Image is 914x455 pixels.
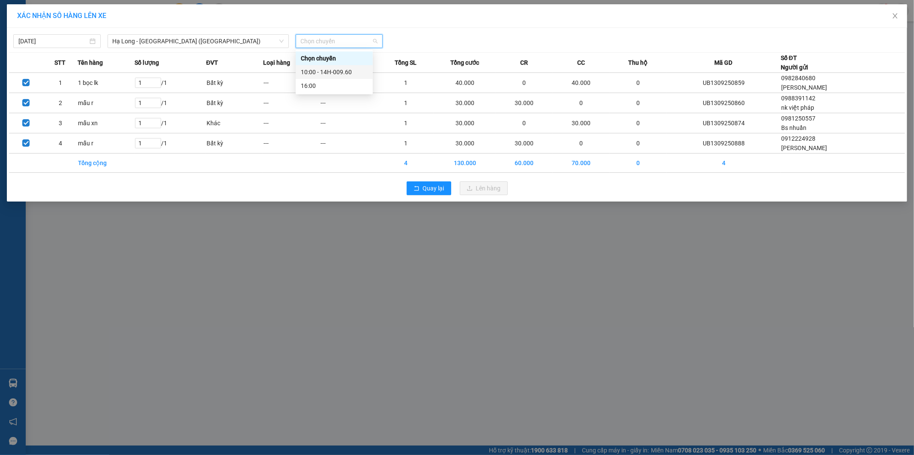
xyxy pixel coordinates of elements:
div: Chọn chuyến [296,51,373,65]
td: 0 [610,93,667,113]
td: / 1 [135,133,207,154]
td: / 1 [135,113,207,133]
span: 0988391142 [781,95,815,102]
span: Loại hàng [263,58,290,67]
td: Bất kỳ [206,73,263,93]
td: Bất kỳ [206,93,263,113]
td: 30.000 [434,113,496,133]
td: mẫu xn [78,113,135,133]
td: 4 [667,154,781,173]
td: --- [263,93,320,113]
td: 2 [43,93,78,113]
span: Chọn chuyến [301,35,378,48]
td: 0 [553,93,610,113]
td: 1 [377,133,434,154]
td: UB1309250860 [667,93,781,113]
span: Bs nhuần [781,124,806,131]
span: close [892,12,899,19]
td: 30.000 [434,133,496,154]
input: 13/09/2025 [18,36,88,46]
span: Thu hộ [628,58,647,67]
span: Tên hàng [78,58,103,67]
td: 0 [496,113,553,133]
td: Khác [206,113,263,133]
strong: Công ty TNHH Phúc Xuyên [12,4,84,23]
td: 0 [496,73,553,93]
td: 40.000 [553,73,610,93]
span: 0982840680 [781,75,815,81]
td: 30.000 [496,133,553,154]
td: --- [263,133,320,154]
td: 1 [377,93,434,113]
td: 30.000 [553,113,610,133]
td: 0 [610,73,667,93]
span: ĐVT [206,58,218,67]
span: XÁC NHẬN SỐ HÀNG LÊN XE [17,12,106,20]
span: STT [54,58,66,67]
span: Quay lại [423,184,444,193]
td: 1 [43,73,78,93]
td: 1 bọc lk [78,73,135,93]
span: down [279,39,284,44]
td: --- [320,113,377,133]
button: uploadLên hàng [460,181,508,195]
span: 0981250557 [781,115,815,122]
td: --- [263,73,320,93]
td: 130.000 [434,154,496,173]
td: --- [320,133,377,154]
td: / 1 [135,73,207,93]
td: --- [263,113,320,133]
span: Gửi hàng Hạ Long: Hotline: [11,57,85,80]
td: 30.000 [496,93,553,113]
span: rollback [414,185,420,192]
td: 70.000 [553,154,610,173]
td: 0 [610,154,667,173]
td: UB1309250859 [667,73,781,93]
td: UB1309250888 [667,133,781,154]
td: mẫu r [78,133,135,154]
td: 0 [553,133,610,154]
td: 1 [377,73,434,93]
strong: 0888 827 827 - 0848 827 827 [21,40,89,55]
span: [PERSON_NAME] [781,84,827,91]
span: Gửi hàng [GEOGRAPHIC_DATA]: Hotline: [7,25,89,55]
div: 16:00 [301,81,368,90]
td: Tổng cộng [78,154,135,173]
td: UB1309250874 [667,113,781,133]
span: 0912224928 [781,135,815,142]
td: 60.000 [496,154,553,173]
td: 0 [610,133,667,154]
td: --- [320,93,377,113]
div: Số ĐT Người gửi [781,53,808,72]
td: 30.000 [434,93,496,113]
td: 0 [610,113,667,133]
td: 1 [377,113,434,133]
span: Hạ Long - Hà Nội (Hàng hóa) [113,35,284,48]
div: Chọn chuyến [301,54,368,63]
td: 4 [377,154,434,173]
span: Số lượng [135,58,159,67]
div: 10:00 - 14H-009.60 [301,67,368,77]
span: Tổng SL [395,58,417,67]
td: Bất kỳ [206,133,263,154]
strong: 024 3236 3236 - [7,33,89,48]
span: Tổng cước [450,58,479,67]
button: rollbackQuay lại [407,181,451,195]
td: / 1 [135,93,207,113]
button: Close [883,4,907,28]
span: CC [577,58,585,67]
td: mẫu r [78,93,135,113]
span: [PERSON_NAME] [781,145,827,151]
span: Mã GD [714,58,732,67]
td: 4 [43,133,78,154]
span: nk việt pháp [781,104,814,111]
span: CR [520,58,528,67]
td: 40.000 [434,73,496,93]
td: 3 [43,113,78,133]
